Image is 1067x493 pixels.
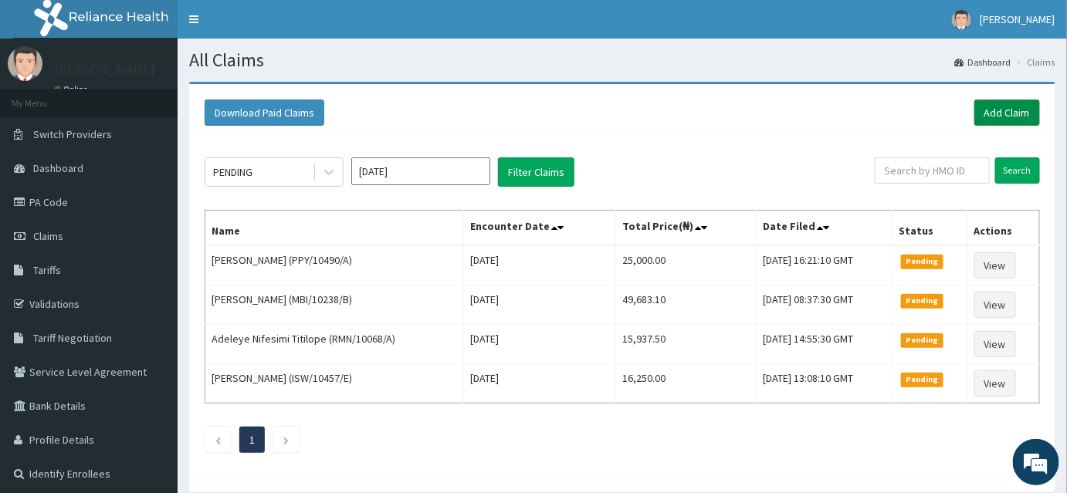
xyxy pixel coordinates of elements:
td: [DATE] 16:21:10 GMT [757,245,893,285]
span: Tariff Negotiation [33,331,112,345]
a: Previous page [215,433,222,447]
p: [PERSON_NAME] [54,62,155,76]
input: Search by HMO ID [875,157,990,184]
td: [DATE] [464,325,616,364]
td: [PERSON_NAME] (PPY/10490/A) [205,245,464,285]
span: Pending [901,255,943,268]
a: Dashboard [954,56,1011,69]
a: View [974,252,1016,279]
span: [PERSON_NAME] [981,12,1055,26]
td: 16,250.00 [616,364,757,404]
span: Dashboard [33,161,83,175]
a: View [974,331,1016,357]
img: User Image [8,46,42,81]
td: 25,000.00 [616,245,757,285]
th: Date Filed [757,211,893,246]
th: Status [893,211,967,246]
td: [PERSON_NAME] (ISW/10457/E) [205,364,464,404]
a: Online [54,84,91,95]
td: [DATE] [464,285,616,325]
td: [DATE] [464,364,616,404]
span: Claims [33,229,63,243]
button: Filter Claims [498,157,574,187]
a: View [974,292,1016,318]
a: Next page [283,433,290,447]
td: [DATE] [464,245,616,285]
td: Adeleye Nifesimi Titilope (RMN/10068/A) [205,325,464,364]
h1: All Claims [189,50,1055,70]
img: User Image [952,10,971,29]
div: PENDING [213,164,252,180]
span: Pending [901,294,943,308]
th: Actions [967,211,1039,246]
input: Select Month and Year [351,157,490,185]
th: Name [205,211,464,246]
a: Add Claim [974,100,1040,126]
button: Download Paid Claims [205,100,324,126]
td: 49,683.10 [616,285,757,325]
span: Pending [901,373,943,387]
th: Encounter Date [464,211,616,246]
th: Total Price(₦) [616,211,757,246]
li: Claims [1013,56,1055,69]
td: 15,937.50 [616,325,757,364]
td: [PERSON_NAME] (MBI/10238/B) [205,285,464,325]
a: Page 1 is your current page [249,433,255,447]
td: [DATE] 08:37:30 GMT [757,285,893,325]
span: Tariffs [33,263,61,277]
a: View [974,370,1016,397]
td: [DATE] 13:08:10 GMT [757,364,893,404]
span: Pending [901,333,943,347]
input: Search [995,157,1040,184]
span: Switch Providers [33,127,112,141]
td: [DATE] 14:55:30 GMT [757,325,893,364]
